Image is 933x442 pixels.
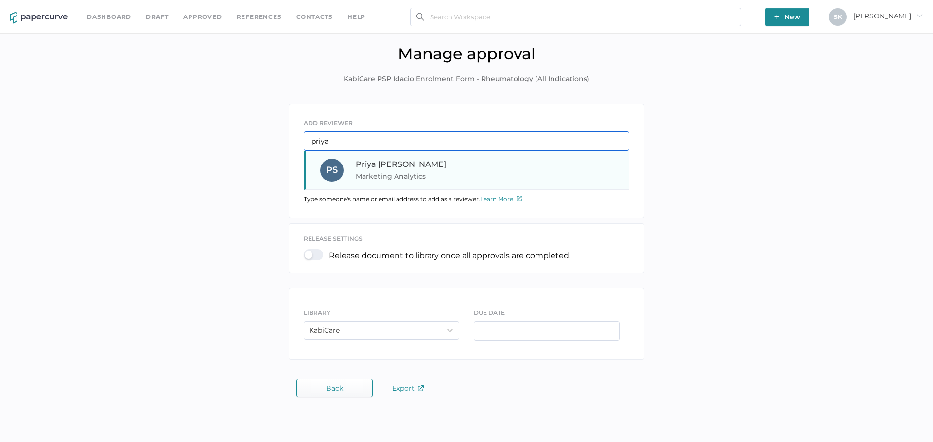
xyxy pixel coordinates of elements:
span: Priya [PERSON_NAME] [356,160,446,169]
span: Export [392,384,424,393]
span: Marketing Analytics [356,170,487,182]
h1: Manage approval [7,44,926,63]
input: Search Workspace [410,8,741,26]
button: Export [382,379,433,397]
button: New [765,8,809,26]
img: plus-white.e19ec114.svg [774,14,779,19]
span: DUE DATE [474,309,505,316]
p: Release document to library once all approvals are completed. [329,251,570,260]
span: LIBRARY [304,309,330,316]
span: Back [326,384,343,392]
a: Draft [146,12,169,22]
span: New [774,8,800,26]
a: References [237,12,282,22]
span: ADD REVIEWER [304,119,353,127]
img: papercurve-logo-colour.7244d18c.svg [10,12,68,24]
div: help [347,12,365,22]
div: KabiCare [309,326,340,335]
span: release settings [304,235,363,242]
a: Contacts [296,12,333,22]
img: external-link-icon.7ec190a1.svg [517,196,522,201]
span: S K [834,13,842,20]
span: Type someone's name or email address to add as a reviewer. [304,196,522,203]
span: [PERSON_NAME] [853,12,923,20]
button: Back [296,379,373,397]
a: Dashboard [87,12,131,22]
span: P S [326,164,338,175]
span: KabiCare PSP Idacio Enrolment Form - Rheumatology (All Indications) [344,74,589,84]
a: Learn More [480,196,522,203]
img: external-link-icon.7ec190a1.svg [418,385,424,391]
img: search.bf03fe8b.svg [416,13,424,21]
a: Approved [183,12,222,22]
i: arrow_right [916,12,923,19]
input: Type a name or email [304,131,629,151]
